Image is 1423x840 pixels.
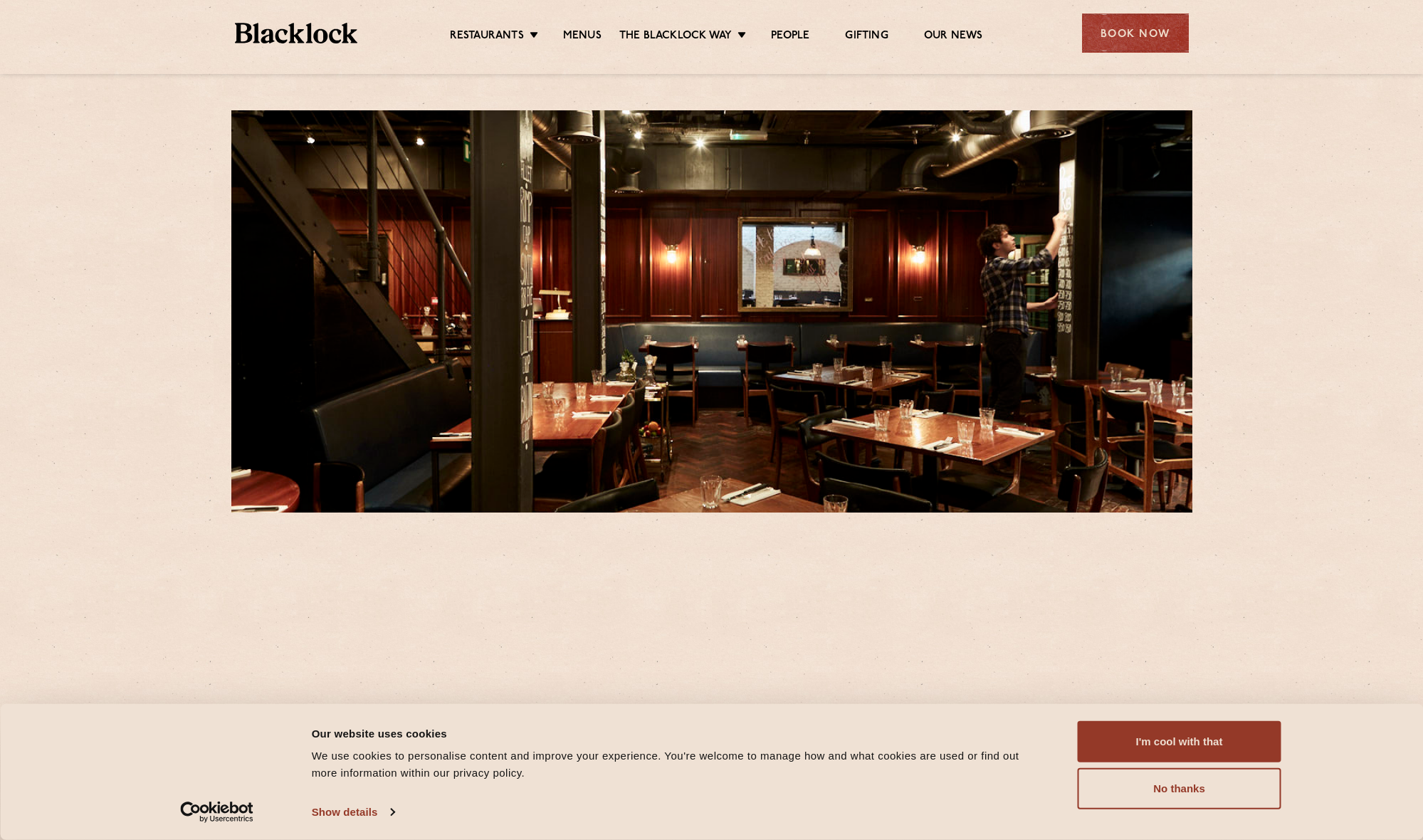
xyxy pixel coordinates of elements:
[619,29,732,45] a: The Blacklock Way
[450,29,524,45] a: Restaurants
[924,29,983,45] a: Our News
[771,29,809,45] a: People
[1078,721,1281,762] button: I'm cool with that
[154,802,279,823] a: Usercentrics Cookiebot - opens in a new window
[1078,768,1281,809] button: No thanks
[235,23,358,43] img: BL_Textured_Logo-footer-cropped.svg
[563,29,602,45] a: Menus
[312,747,1046,782] div: We use cookies to personalise content and improve your experience. You're welcome to manage how a...
[312,725,1046,742] div: Our website uses cookies
[845,29,888,45] a: Gifting
[312,802,394,823] a: Show details
[1082,14,1189,53] div: Book Now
